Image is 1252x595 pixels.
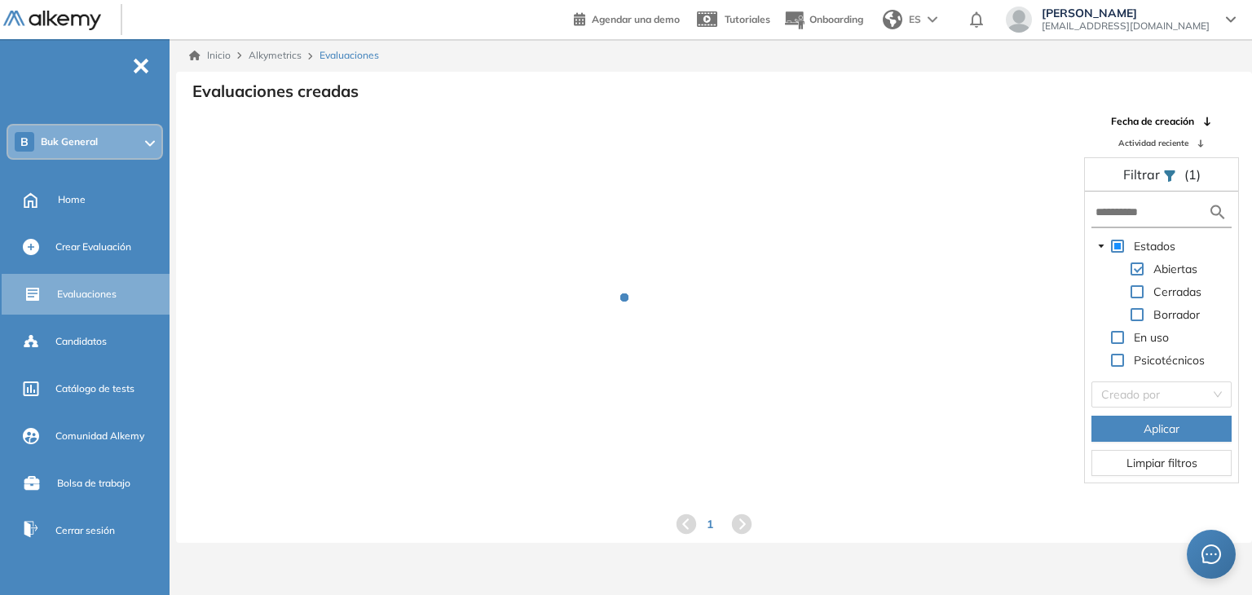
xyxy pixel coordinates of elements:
[1201,544,1221,564] span: message
[55,429,144,443] span: Comunidad Alkemy
[57,287,117,302] span: Evaluaciones
[1134,353,1205,368] span: Psicotécnicos
[1097,242,1105,250] span: caret-down
[55,523,115,538] span: Cerrar sesión
[55,334,107,349] span: Candidatos
[1123,166,1163,183] span: Filtrar
[574,8,680,28] a: Agendar una demo
[1042,20,1210,33] span: [EMAIL_ADDRESS][DOMAIN_NAME]
[1144,420,1179,438] span: Aplicar
[57,476,130,491] span: Bolsa de trabajo
[1131,236,1179,256] span: Estados
[20,135,29,148] span: B
[783,2,863,37] button: Onboarding
[592,13,680,25] span: Agendar una demo
[1134,239,1175,253] span: Estados
[55,381,134,396] span: Catálogo de tests
[1150,282,1205,302] span: Cerradas
[1126,454,1197,472] span: Limpiar filtros
[58,192,86,207] span: Home
[320,48,379,63] span: Evaluaciones
[189,48,231,63] a: Inicio
[928,16,937,23] img: arrow
[1150,259,1201,279] span: Abiertas
[1111,114,1194,129] span: Fecha de creación
[909,12,921,27] span: ES
[3,11,101,31] img: Logo
[1208,202,1228,223] img: search icon
[725,13,770,25] span: Tutoriales
[1042,7,1210,20] span: [PERSON_NAME]
[1091,450,1232,476] button: Limpiar filtros
[1153,307,1200,322] span: Borrador
[1134,330,1169,345] span: En uso
[1091,416,1232,442] button: Aplicar
[1150,305,1203,324] span: Borrador
[883,10,902,29] img: world
[1118,137,1188,149] span: Actividad reciente
[192,82,359,101] h3: Evaluaciones creadas
[1184,165,1201,184] span: (1)
[41,135,98,148] span: Buk General
[1131,328,1172,347] span: En uso
[809,13,863,25] span: Onboarding
[55,240,131,254] span: Crear Evaluación
[1153,262,1197,276] span: Abiertas
[1153,284,1201,299] span: Cerradas
[1131,350,1208,370] span: Psicotécnicos
[707,516,713,533] span: 1
[249,49,302,61] span: Alkymetrics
